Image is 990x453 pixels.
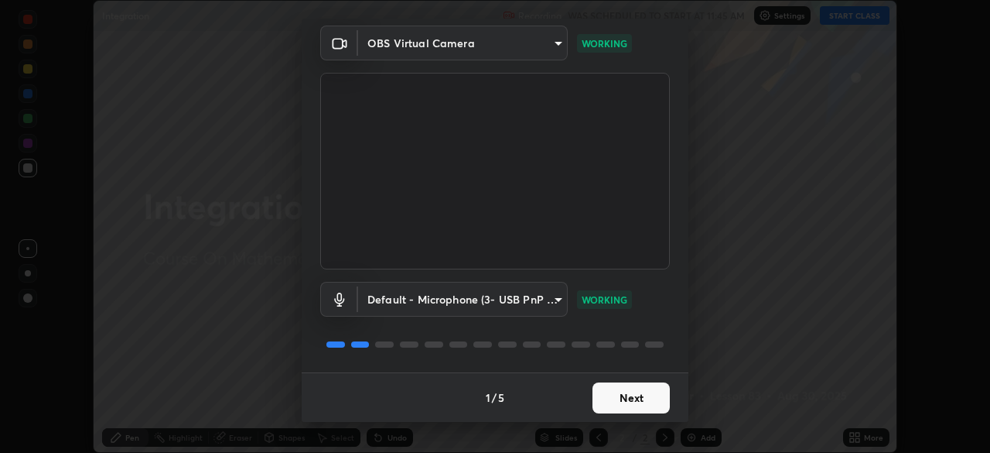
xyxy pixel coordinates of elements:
h4: 1 [486,390,490,406]
h4: 5 [498,390,504,406]
p: WORKING [582,293,627,307]
p: WORKING [582,36,627,50]
button: Next [592,383,670,414]
h4: / [492,390,497,406]
div: OBS Virtual Camera [358,26,568,60]
div: OBS Virtual Camera [358,282,568,317]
